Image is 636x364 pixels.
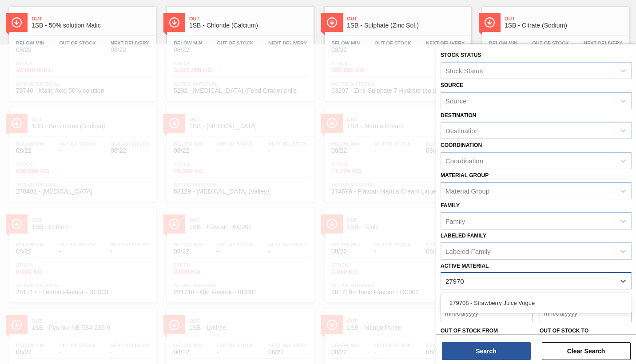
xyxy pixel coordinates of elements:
label: Destination [441,112,476,119]
span: Out [347,16,467,21]
label: Out of Stock from [441,328,498,334]
label: Source [441,82,463,88]
label: Stock Status [441,52,481,58]
div: Material Group [445,187,489,194]
label: Out of Stock to [540,328,588,334]
div: Labeled Family [445,247,491,255]
div: 279708 - Strawberry Juice Vogue [441,295,632,311]
div: Source [445,97,467,104]
label: Coordination [441,142,482,148]
span: Below Min [489,40,517,46]
span: Out Of Stock [374,40,411,46]
span: Out Of Stock [217,40,254,46]
span: Out Of Stock [59,40,96,46]
span: 1SB - Sulphate (Zinc Sol.) [347,22,467,29]
div: Coordination [445,157,483,165]
span: Out Of Stock [532,40,569,46]
img: Ícone [326,17,338,28]
img: Ícone [11,17,22,28]
span: Out [189,16,309,21]
span: Next Delivery [111,40,149,46]
img: Ícone [169,17,180,28]
span: 1SB - 50% solution Malic [32,22,151,29]
span: Next Delivery [426,40,465,46]
div: Stock Status [445,67,483,74]
label: Material Group [441,172,489,178]
label: Active Material [441,263,489,269]
input: mm/dd/yyyy [441,305,533,322]
span: Out [505,16,624,21]
div: Family [445,217,465,225]
span: Below Min [174,40,202,46]
label: Family [441,202,460,209]
label: Labeled Family [441,233,486,239]
span: Below Min [16,40,44,46]
span: 1SB - Citrate (Sodium) [505,22,624,29]
span: Out [32,16,151,21]
span: Below Min [331,40,360,46]
input: mm/dd/yyyy [540,305,632,322]
span: 1SB - Chloride (Calcium) [189,22,309,29]
span: Next Delivery [584,40,622,46]
div: Destination [445,127,479,135]
img: Ícone [484,17,495,28]
span: Next Delivery [268,40,307,46]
